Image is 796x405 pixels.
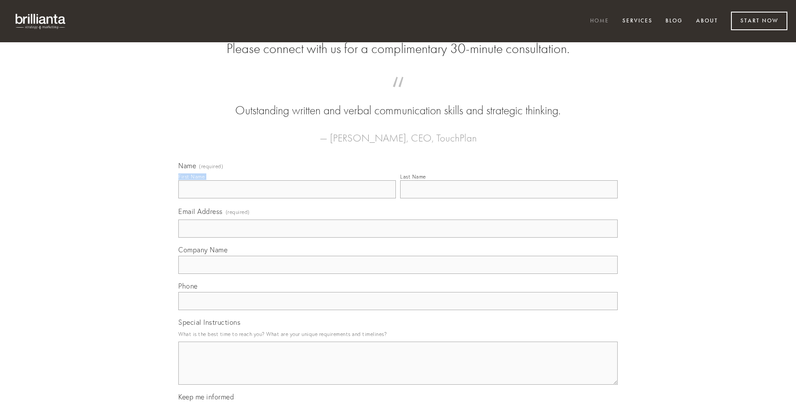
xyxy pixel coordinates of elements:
[192,85,604,119] blockquote: Outstanding written and verbal communication skills and strategic thinking.
[178,318,240,327] span: Special Instructions
[178,41,618,57] h2: Please connect with us for a complimentary 30-minute consultation.
[178,207,223,216] span: Email Address
[192,119,604,147] figcaption: — [PERSON_NAME], CEO, TouchPlan
[192,85,604,102] span: “
[178,161,196,170] span: Name
[731,12,787,30] a: Start Now
[178,282,198,290] span: Phone
[400,173,426,180] div: Last Name
[690,14,724,28] a: About
[178,245,227,254] span: Company Name
[226,206,250,218] span: (required)
[9,9,73,34] img: brillianta - research, strategy, marketing
[178,392,234,401] span: Keep me informed
[178,173,205,180] div: First Name
[178,328,618,340] p: What is the best time to reach you? What are your unique requirements and timelines?
[199,164,223,169] span: (required)
[660,14,688,28] a: Blog
[617,14,658,28] a: Services
[585,14,615,28] a: Home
